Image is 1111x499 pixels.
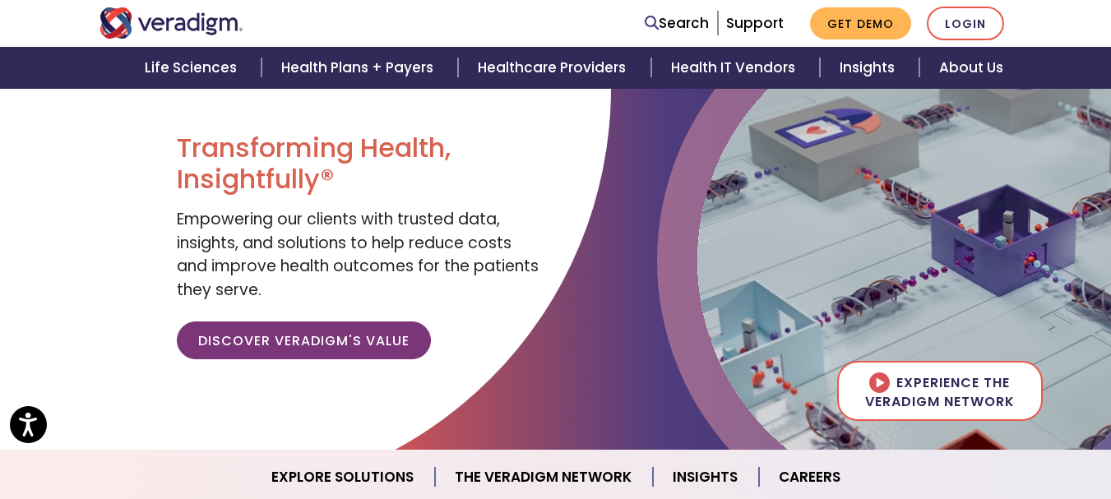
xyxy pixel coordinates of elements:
a: Discover Veradigm's Value [177,321,431,359]
a: About Us [919,47,1023,89]
a: Insights [820,47,919,89]
a: Health IT Vendors [651,47,820,89]
a: Explore Solutions [252,456,435,498]
a: Get Demo [810,7,911,39]
a: Insights [653,456,759,498]
a: Support [726,13,784,33]
a: Life Sciences [125,47,262,89]
a: Healthcare Providers [458,47,650,89]
a: Search [645,12,709,35]
a: Health Plans + Payers [262,47,458,89]
a: The Veradigm Network [435,456,653,498]
a: Login [927,7,1004,40]
img: Veradigm logo [100,7,243,39]
h1: Transforming Health, Insightfully® [177,132,543,196]
a: Careers [759,456,860,498]
span: Empowering our clients with trusted data, insights, and solutions to help reduce costs and improv... [177,208,539,301]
